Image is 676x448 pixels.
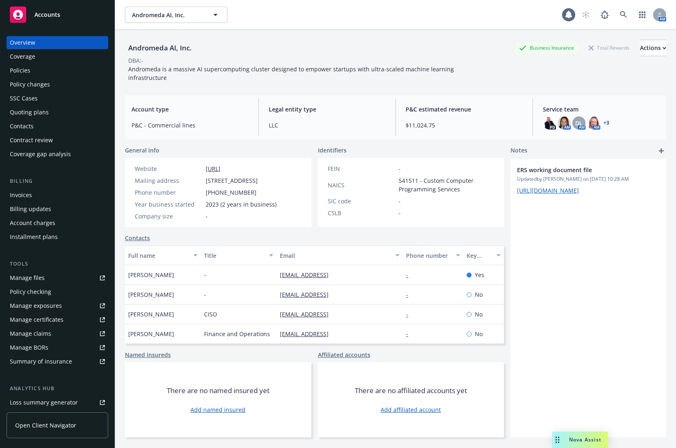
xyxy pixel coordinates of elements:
[463,246,504,265] button: Key contact
[206,212,208,221] span: -
[10,148,71,161] div: Coverage gap analysis
[597,7,613,23] a: Report a Bug
[10,78,50,91] div: Policy changes
[10,216,55,230] div: Account charges
[656,146,666,156] a: add
[135,200,202,209] div: Year business started
[7,148,108,161] a: Coverage gap analysis
[7,327,108,340] a: Manage claims
[517,186,579,194] a: [URL][DOMAIN_NAME]
[125,246,201,265] button: Full name
[7,36,108,49] a: Overview
[132,105,249,114] span: Account type
[132,11,203,19] span: Andromeda AI, Inc.
[399,197,401,205] span: -
[328,164,395,173] div: FEIN
[7,202,108,216] a: Billing updates
[204,251,264,260] div: Title
[10,341,48,354] div: Manage BORs
[135,164,202,173] div: Website
[7,189,108,202] a: Invoices
[10,299,62,312] div: Manage exposures
[475,310,483,318] span: No
[569,436,601,443] span: Nova Assist
[34,11,60,18] span: Accounts
[10,106,49,119] div: Quoting plans
[7,396,108,409] a: Loss summary generator
[406,310,415,318] a: -
[510,146,527,156] span: Notes
[10,92,38,105] div: SSC Cases
[10,355,72,368] div: Summary of insurance
[585,43,633,53] div: Total Rewards
[634,7,651,23] a: Switch app
[128,271,174,279] span: [PERSON_NAME]
[10,327,51,340] div: Manage claims
[7,341,108,354] a: Manage BORs
[587,116,600,130] img: photo
[10,50,35,63] div: Coverage
[128,56,143,65] div: DBA: -
[206,176,258,185] span: [STREET_ADDRESS]
[204,271,206,279] span: -
[269,121,386,130] span: LLC
[10,202,51,216] div: Billing updates
[7,271,108,284] a: Manage files
[7,50,108,63] a: Coverage
[517,175,660,183] span: Updated by [PERSON_NAME] on [DATE] 10:28 AM
[206,188,256,197] span: [PHONE_NUMBER]
[7,92,108,105] a: SSC Cases
[318,350,370,359] a: Affiliated accounts
[575,119,583,127] span: DL
[406,330,415,338] a: -
[7,78,108,91] a: Policy changes
[125,146,159,155] span: General info
[280,271,335,279] a: [EMAIL_ADDRESS]
[475,330,483,338] span: No
[7,313,108,326] a: Manage certificates
[269,105,386,114] span: Legal entity type
[640,40,666,56] button: Actions
[128,310,174,318] span: [PERSON_NAME]
[204,290,206,299] span: -
[328,181,395,189] div: NAICS
[515,43,578,53] div: Business Insurance
[206,165,220,173] a: [URL]
[543,105,660,114] span: Service team
[10,230,58,243] div: Installment plans
[406,291,415,298] a: -
[125,234,150,242] a: Contacts
[399,209,401,217] span: -
[510,159,666,201] div: ERS working document fileUpdatedby [PERSON_NAME] on [DATE] 10:28 AM[URL][DOMAIN_NAME]
[10,64,30,77] div: Policies
[406,121,523,130] span: $11,024.75
[191,405,245,414] a: Add named insured
[7,299,108,312] span: Manage exposures
[128,251,188,260] div: Full name
[128,330,174,338] span: [PERSON_NAME]
[167,386,270,396] span: There are no named insured yet
[7,384,108,393] div: Analytics hub
[475,271,484,279] span: Yes
[603,121,609,125] a: +3
[125,7,227,23] button: Andromeda AI, Inc.
[125,43,195,53] div: Andromeda AI, Inc.
[381,405,441,414] a: Add affiliated account
[552,432,608,448] button: Nova Assist
[10,36,35,49] div: Overview
[7,285,108,298] a: Policy checking
[132,121,249,130] span: P&C - Commercial lines
[201,246,277,265] button: Title
[355,386,467,396] span: There are no affiliated accounts yet
[10,134,53,147] div: Contract review
[406,271,415,279] a: -
[15,421,76,430] span: Open Client Navigator
[280,310,335,318] a: [EMAIL_ADDRESS]
[277,246,403,265] button: Email
[517,166,638,174] span: ERS working document file
[280,330,335,338] a: [EMAIL_ADDRESS]
[406,251,451,260] div: Phone number
[328,197,395,205] div: SIC code
[328,209,395,217] div: CSLB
